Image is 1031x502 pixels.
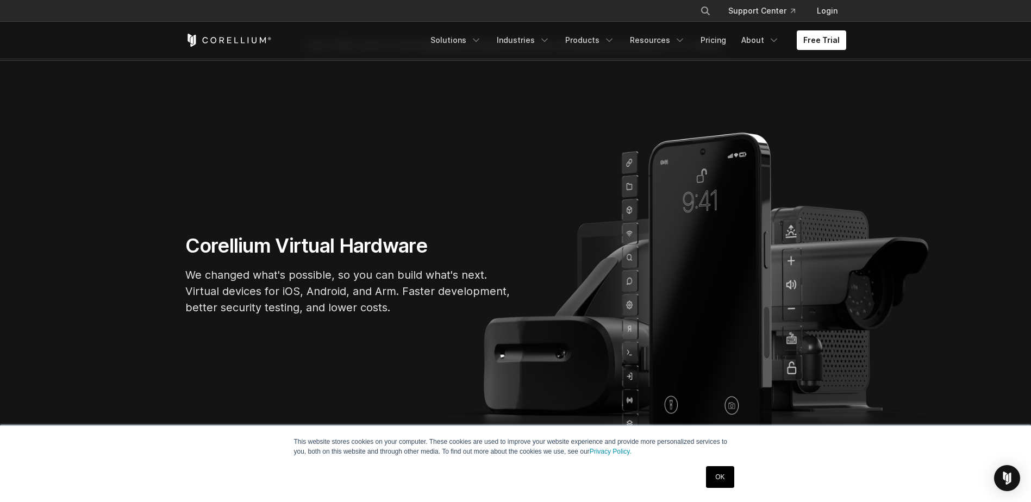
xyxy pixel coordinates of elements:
h1: Corellium Virtual Hardware [185,234,511,258]
div: Open Intercom Messenger [994,465,1020,491]
a: Solutions [424,30,488,50]
a: Privacy Policy. [590,448,632,455]
div: Navigation Menu [424,30,846,50]
a: Industries [490,30,557,50]
a: Products [559,30,621,50]
a: Pricing [694,30,733,50]
a: Support Center [720,1,804,21]
p: This website stores cookies on your computer. These cookies are used to improve your website expe... [294,437,738,456]
button: Search [696,1,715,21]
p: We changed what's possible, so you can build what's next. Virtual devices for iOS, Android, and A... [185,267,511,316]
a: Resources [623,30,692,50]
div: Navigation Menu [687,1,846,21]
a: Corellium Home [185,34,272,47]
a: Free Trial [797,30,846,50]
a: OK [706,466,734,488]
a: About [735,30,786,50]
a: Login [808,1,846,21]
